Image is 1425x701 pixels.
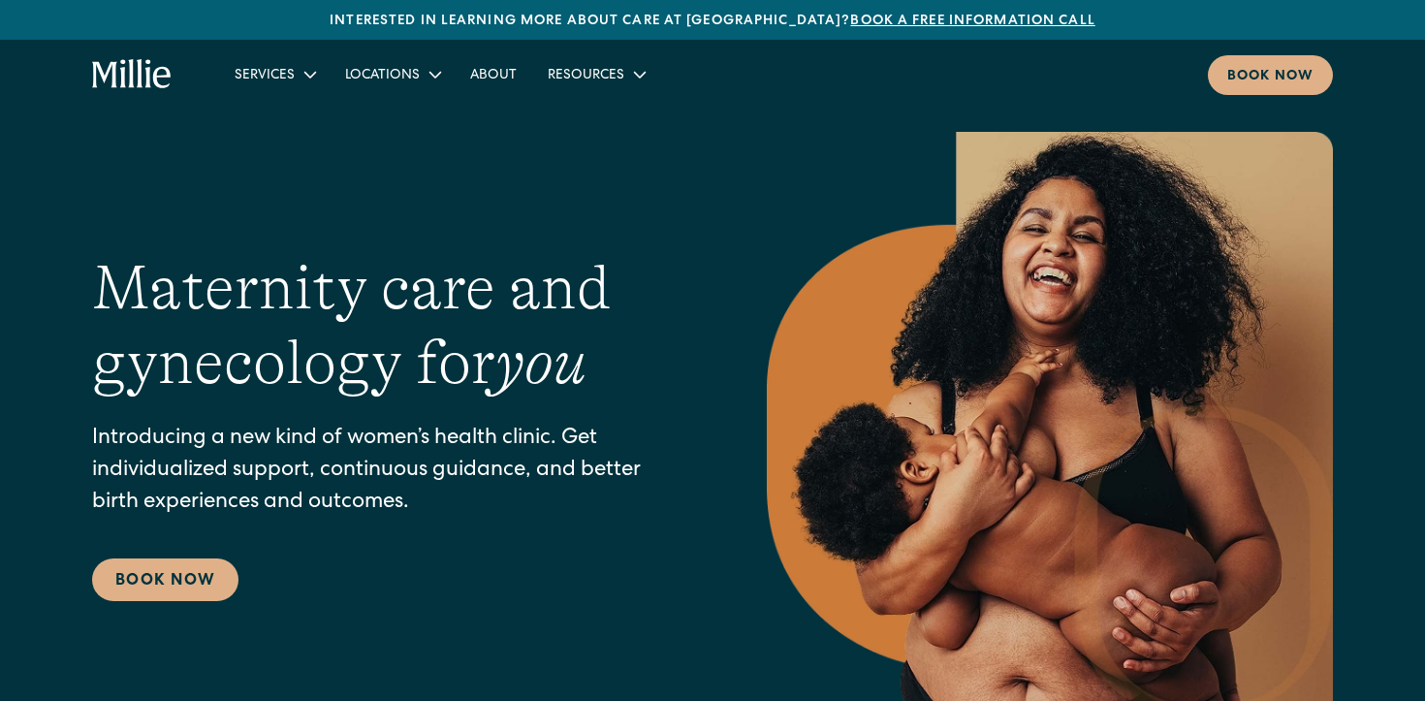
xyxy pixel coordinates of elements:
[455,58,532,90] a: About
[345,66,420,86] div: Locations
[495,328,586,398] em: you
[235,66,295,86] div: Services
[548,66,624,86] div: Resources
[92,59,173,90] a: home
[850,15,1094,28] a: Book a free information call
[219,58,330,90] div: Services
[92,251,689,400] h1: Maternity care and gynecology for
[92,424,689,520] p: Introducing a new kind of women’s health clinic. Get individualized support, continuous guidance,...
[330,58,455,90] div: Locations
[532,58,659,90] div: Resources
[92,558,238,601] a: Book Now
[1227,67,1314,87] div: Book now
[1208,55,1333,95] a: Book now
